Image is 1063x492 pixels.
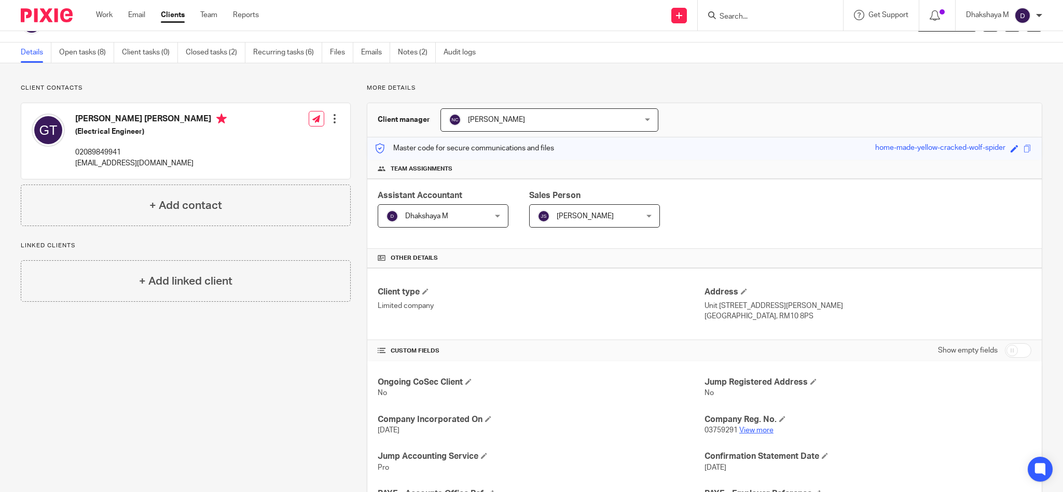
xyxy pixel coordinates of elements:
[186,43,245,63] a: Closed tasks (2)
[405,213,448,220] span: Dhakshaya M
[719,12,812,22] input: Search
[21,43,51,63] a: Details
[378,427,399,434] span: [DATE]
[557,213,614,220] span: [PERSON_NAME]
[705,427,738,434] span: 03759291
[468,116,525,123] span: [PERSON_NAME]
[128,10,145,20] a: Email
[378,377,705,388] h4: Ongoing CoSec Client
[375,143,554,153] p: Master code for secure communications and files
[705,414,1031,425] h4: Company Reg. No.
[868,11,908,19] span: Get Support
[378,389,387,397] span: No
[122,43,178,63] a: Client tasks (0)
[378,301,705,311] p: Limited company
[32,114,65,147] img: svg%3E
[966,10,1009,20] p: Dhakshaya M
[391,254,438,262] span: Other details
[96,10,113,20] a: Work
[1014,7,1031,24] img: svg%3E
[705,377,1031,388] h4: Jump Registered Address
[705,287,1031,298] h4: Address
[739,427,774,434] a: View more
[705,311,1031,321] p: [GEOGRAPHIC_DATA], RM10 8PS
[21,84,351,92] p: Client contacts
[705,389,714,397] span: No
[139,273,232,289] h4: + Add linked client
[378,414,705,425] h4: Company Incorporated On
[378,115,430,125] h3: Client manager
[398,43,436,63] a: Notes (2)
[161,10,185,20] a: Clients
[705,451,1031,462] h4: Confirmation Statement Date
[705,464,726,471] span: [DATE]
[233,10,259,20] a: Reports
[330,43,353,63] a: Files
[75,114,227,126] h4: [PERSON_NAME] [PERSON_NAME]
[378,287,705,298] h4: Client type
[938,345,998,356] label: Show empty fields
[537,210,550,222] img: svg%3E
[21,242,351,250] p: Linked clients
[361,43,390,63] a: Emails
[75,147,227,158] p: 02089849941
[75,126,227,137] h5: (Electrical Engineer)
[449,114,461,126] img: svg%3E
[59,43,114,63] a: Open tasks (8)
[21,8,73,22] img: Pixie
[444,43,484,63] a: Audit logs
[378,191,462,200] span: Assistant Accountant
[378,464,389,471] span: Pro
[149,198,222,214] h4: + Add contact
[378,347,705,355] h4: CUSTOM FIELDS
[386,210,398,222] img: svg%3E
[367,84,1042,92] p: More details
[391,165,452,173] span: Team assignments
[529,191,581,200] span: Sales Person
[216,114,227,124] i: Primary
[378,451,705,462] h4: Jump Accounting Service
[75,158,227,168] p: [EMAIL_ADDRESS][DOMAIN_NAME]
[875,143,1005,154] div: home-made-yellow-cracked-wolf-spider
[705,301,1031,311] p: Unit [STREET_ADDRESS][PERSON_NAME]
[200,10,217,20] a: Team
[253,43,322,63] a: Recurring tasks (6)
